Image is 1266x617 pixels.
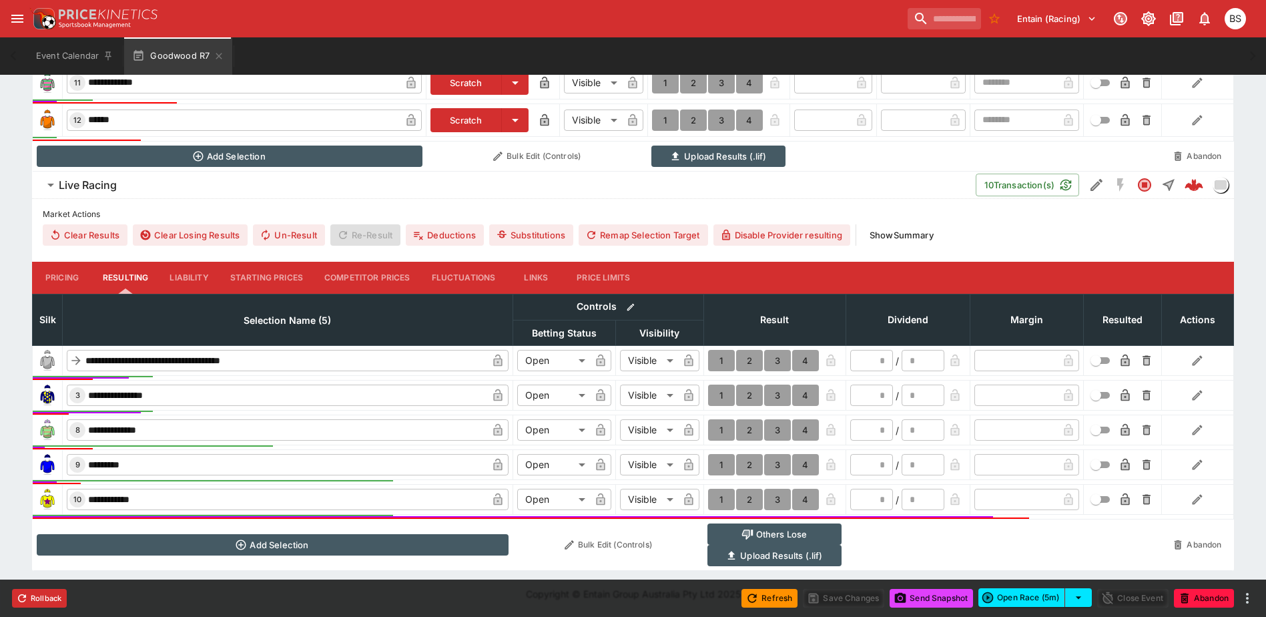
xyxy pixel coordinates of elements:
[708,489,735,510] button: 1
[764,454,791,475] button: 3
[713,224,850,246] button: Disable Provider resulting
[792,419,819,441] button: 4
[71,495,84,504] span: 10
[37,110,58,131] img: runner 12
[406,224,484,246] button: Deductions
[1185,176,1203,194] div: 1f3101d1-a213-4c45-a32e-f60db487dc44
[708,72,735,93] button: 3
[29,5,56,32] img: PriceKinetics Logo
[1181,172,1207,198] a: 1f3101d1-a213-4c45-a32e-f60db487dc44
[1109,7,1133,31] button: Connected to PK
[5,7,29,31] button: open drawer
[59,178,117,192] h6: Live Racing
[896,354,899,368] div: /
[651,146,785,167] button: Upload Results (.lif)
[736,72,763,93] button: 4
[1157,173,1181,197] button: Straight
[314,262,421,294] button: Competitor Prices
[703,294,846,345] th: Result
[59,22,131,28] img: Sportsbook Management
[159,262,219,294] button: Liability
[1213,178,1228,192] img: liveracing
[896,493,899,507] div: /
[564,72,622,93] div: Visible
[37,489,58,510] img: runner 10
[708,350,735,371] button: 1
[1165,146,1229,167] button: Abandon
[59,9,157,19] img: PriceKinetics
[564,110,622,131] div: Visible
[908,8,981,29] input: search
[652,110,679,131] button: 1
[707,524,842,545] button: Others Lose
[430,108,502,132] button: Scratch
[890,589,973,608] button: Send Snapshot
[517,489,590,510] div: Open
[579,224,708,246] button: Remap Selection Target
[736,110,763,131] button: 4
[37,146,422,167] button: Add Selection
[736,350,763,371] button: 2
[28,37,121,75] button: Event Calendar
[1083,294,1161,345] th: Resulted
[978,588,1092,607] div: split button
[71,116,84,125] span: 12
[976,174,1079,196] button: 10Transaction(s)
[625,325,694,341] span: Visibility
[1174,589,1234,608] button: Abandon
[517,325,611,341] span: Betting Status
[978,588,1065,607] button: Open Race (5m)
[517,534,699,556] button: Bulk Edit (Controls)
[708,419,735,441] button: 1
[517,419,590,441] div: Open
[707,545,842,566] button: Upload Results (.lif)
[896,458,899,472] div: /
[12,589,67,608] button: Rollback
[517,454,590,475] div: Open
[1213,177,1229,193] div: liveracing
[622,298,639,316] button: Bulk edit
[253,224,324,246] button: Un-Result
[764,419,791,441] button: 3
[1084,173,1109,197] button: Edit Detail
[680,110,707,131] button: 2
[421,262,507,294] button: Fluctuations
[92,262,159,294] button: Resulting
[513,294,703,320] th: Controls
[620,454,678,475] div: Visible
[37,534,509,556] button: Add Selection
[71,78,83,87] span: 11
[43,204,1223,224] label: Market Actions
[37,419,58,441] img: runner 8
[652,72,679,93] button: 1
[1225,8,1246,29] div: Brendan Scoble
[1165,534,1229,556] button: Abandon
[32,172,976,198] button: Live Racing
[1109,173,1133,197] button: SGM Disabled
[620,385,678,406] div: Visible
[37,350,58,371] img: blank-silk.png
[43,224,127,246] button: Clear Results
[430,71,502,95] button: Scratch
[566,262,641,294] button: Price Limits
[708,110,735,131] button: 3
[73,391,83,400] span: 3
[1161,294,1233,345] th: Actions
[1133,173,1157,197] button: Closed
[620,419,678,441] div: Visible
[846,294,970,345] th: Dividend
[620,350,678,371] div: Visible
[1174,590,1234,604] span: Mark an event as closed and abandoned.
[1165,7,1189,31] button: Documentation
[37,454,58,475] img: runner 9
[133,224,248,246] button: Clear Losing Results
[736,454,763,475] button: 2
[1065,588,1092,607] button: select merge strategy
[741,589,798,608] button: Refresh
[792,385,819,406] button: 4
[620,489,678,510] div: Visible
[736,489,763,510] button: 2
[1137,7,1161,31] button: Toggle light/dark mode
[517,350,590,371] div: Open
